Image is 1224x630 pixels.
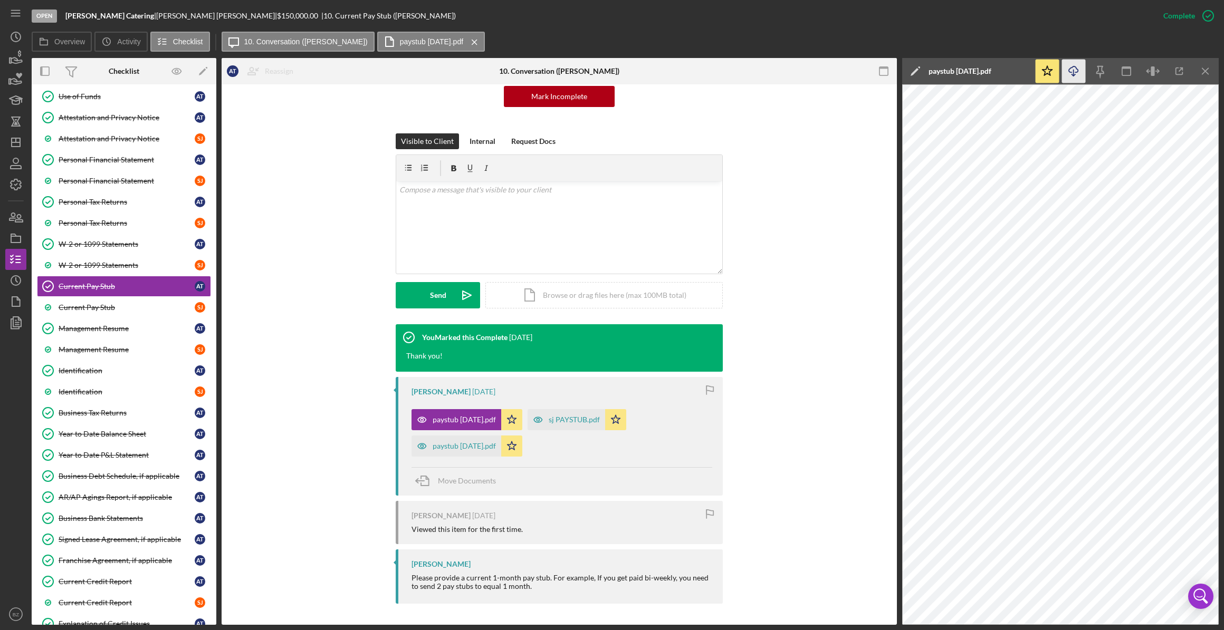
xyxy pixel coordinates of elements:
[37,444,211,466] a: Year to Date P&L StatementAT
[412,409,522,430] button: paystub [DATE].pdf
[499,67,619,75] div: 10. Conversation ([PERSON_NAME])
[37,212,211,234] a: Personal Tax ReturnsSJ
[511,133,556,149] div: Request Docs
[433,415,496,424] div: paystub [DATE].pdf
[227,65,238,77] div: A T
[59,303,195,312] div: Current Pay Stub
[94,32,147,52] button: Activity
[59,472,195,480] div: Business Debt Schedule, if applicable
[195,218,205,228] div: S J
[59,598,195,607] div: Current Credit Report
[37,466,211,487] a: Business Debt Schedule, if applicableAT
[195,260,205,270] div: S J
[59,134,195,143] div: Attestation and Privacy Notice
[37,402,211,423] a: Business Tax ReturnsAT
[195,408,205,418] div: A T
[37,170,211,191] a: Personal Financial StatementSJ
[59,261,195,269] div: W-2 or 1099 Statements
[54,37,85,46] label: Overview
[37,255,211,276] a: W-2 or 1099 StatementsSJ
[37,107,211,128] a: Attestation and Privacy NoticeAT
[412,525,523,534] div: Viewed this item for the first time.
[470,133,495,149] div: Internal
[412,468,506,494] button: Move Documents
[195,576,205,587] div: A T
[59,156,195,164] div: Personal Financial Statement
[59,282,195,290] div: Current Pay Stub
[1188,584,1213,609] div: Open Intercom Messenger
[195,344,205,355] div: S J
[528,409,626,430] button: sj PAYSTUB.pdf
[59,556,195,565] div: Franchise Agreement, if applicable
[37,592,211,613] a: Current Credit ReportSJ
[1163,5,1195,26] div: Complete
[464,133,501,149] button: Internal
[195,597,205,608] div: S J
[504,86,615,107] button: Mark Incomplete
[396,282,480,308] button: Send
[37,234,211,255] a: W-2 or 1099 StatementsAT
[195,471,205,481] div: A T
[509,333,532,342] time: 2025-07-21 16:42
[265,61,293,82] div: Reassign
[433,442,496,450] div: paystub [DATE].pdf
[396,133,459,149] button: Visible to Client
[472,387,495,396] time: 2025-07-21 16:35
[195,302,205,313] div: S J
[195,197,205,207] div: A T
[59,577,195,586] div: Current Credit Report
[59,219,195,227] div: Personal Tax Returns
[13,612,19,617] text: BZ
[37,191,211,212] a: Personal Tax ReturnsAT
[277,12,321,20] div: $150,000.00
[195,492,205,502] div: A T
[59,430,195,438] div: Year to Date Balance Sheet
[412,560,471,568] div: [PERSON_NAME]
[549,415,600,424] div: sj PAYSTUB.pdf
[37,529,211,550] a: Signed Lease Agreement, if applicableAT
[109,67,139,75] div: Checklist
[59,535,195,544] div: Signed Lease Agreement, if applicable
[59,619,195,628] div: Explanation of Credit Issues
[65,12,156,20] div: |
[156,12,277,20] div: [PERSON_NAME] [PERSON_NAME] |
[32,9,57,23] div: Open
[195,323,205,334] div: A T
[472,511,495,520] time: 2025-07-16 20:50
[195,618,205,629] div: A T
[5,604,26,625] button: BZ
[195,429,205,439] div: A T
[150,32,210,52] button: Checklist
[37,487,211,508] a: AR/AP Agings Report, if applicableAT
[412,574,712,590] div: Please provide a current 1-month pay stub. For example, If you get paid bi-weekly, you need to se...
[195,534,205,545] div: A T
[173,37,203,46] label: Checklist
[59,92,195,101] div: Use of Funds
[195,154,205,165] div: A T
[37,381,211,402] a: IdentificationSJ
[37,571,211,592] a: Current Credit ReportAT
[37,318,211,339] a: Management ResumeAT
[244,37,368,46] label: 10. Conversation ([PERSON_NAME])
[412,435,522,457] button: paystub [DATE].pdf
[195,513,205,524] div: A T
[195,112,205,123] div: A T
[400,37,463,46] label: paystub [DATE].pdf
[37,550,211,571] a: Franchise Agreement, if applicableAT
[37,339,211,360] a: Management ResumeSJ
[195,555,205,566] div: A T
[377,32,485,52] button: paystub [DATE].pdf
[59,240,195,248] div: W-2 or 1099 Statements
[531,86,587,107] div: Mark Incomplete
[195,450,205,460] div: A T
[59,113,195,122] div: Attestation and Privacy Notice
[37,360,211,381] a: IdentificationAT
[1153,5,1219,26] button: Complete
[65,11,154,20] b: [PERSON_NAME] Catering
[412,511,471,520] div: [PERSON_NAME]
[37,423,211,444] a: Year to Date Balance SheetAT
[195,91,205,102] div: A T
[929,67,991,75] div: paystub [DATE].pdf
[59,324,195,333] div: Management Resume
[222,32,375,52] button: 10. Conversation ([PERSON_NAME])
